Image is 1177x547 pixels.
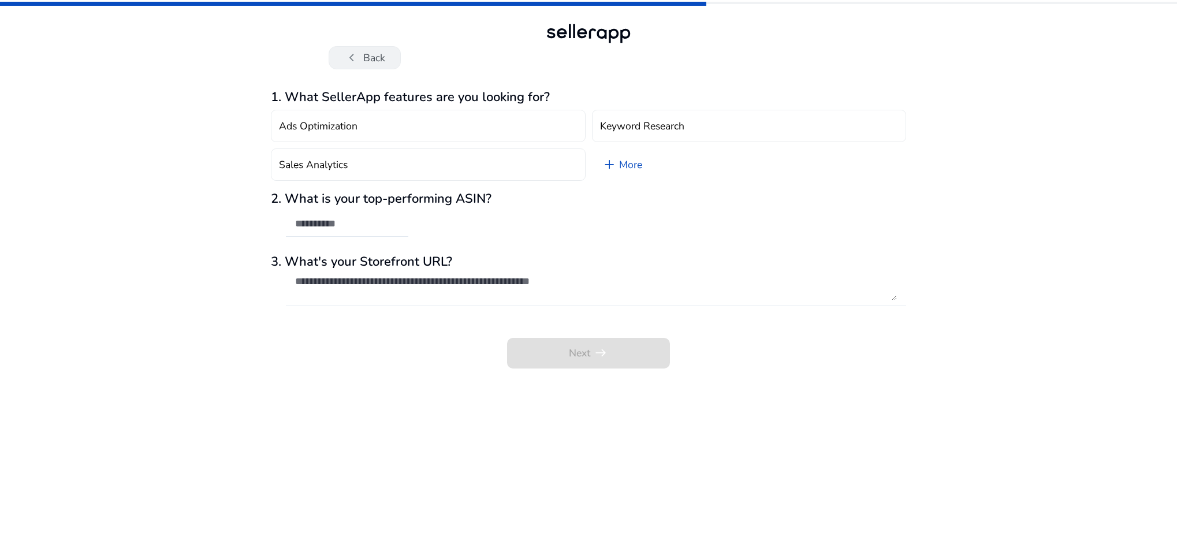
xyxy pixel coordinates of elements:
[271,110,586,142] button: Ads Optimization
[271,148,586,181] button: Sales Analytics
[271,191,906,206] h3: 2. What is your top-performing ASIN?
[602,157,617,172] span: add
[271,90,906,105] h3: 1. What SellerApp features are you looking for?
[329,46,401,69] button: chevron_leftBack
[271,254,906,269] h3: 3. What's your Storefront URL?
[279,120,357,132] h4: Ads Optimization
[279,159,348,171] h4: Sales Analytics
[600,120,684,132] h4: Keyword Research
[344,50,359,65] span: chevron_left
[592,110,907,142] button: Keyword Research
[592,148,653,181] a: More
